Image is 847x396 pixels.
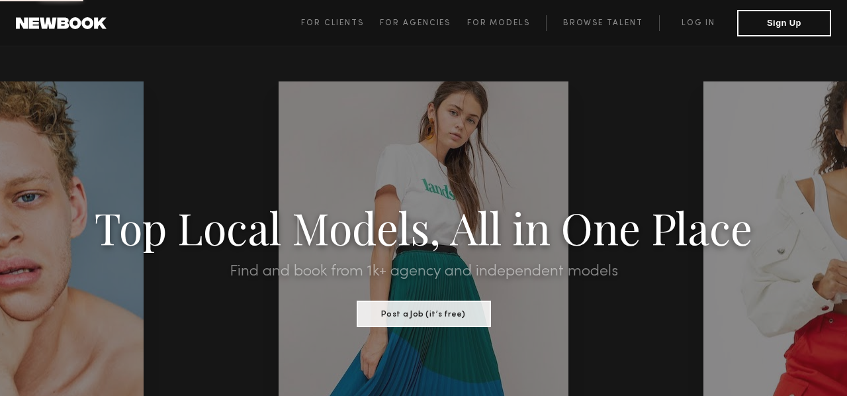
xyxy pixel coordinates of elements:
[64,264,783,279] h2: Find and book from 1k+ agency and independent models
[659,15,737,31] a: Log in
[301,19,364,27] span: For Clients
[737,10,831,36] button: Sign Up
[357,305,491,320] a: Post a Job (it’s free)
[301,15,380,31] a: For Clients
[64,207,783,248] h1: Top Local Models, All in One Place
[467,15,547,31] a: For Models
[380,19,451,27] span: For Agencies
[546,15,659,31] a: Browse Talent
[357,301,491,327] button: Post a Job (it’s free)
[380,15,467,31] a: For Agencies
[467,19,530,27] span: For Models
